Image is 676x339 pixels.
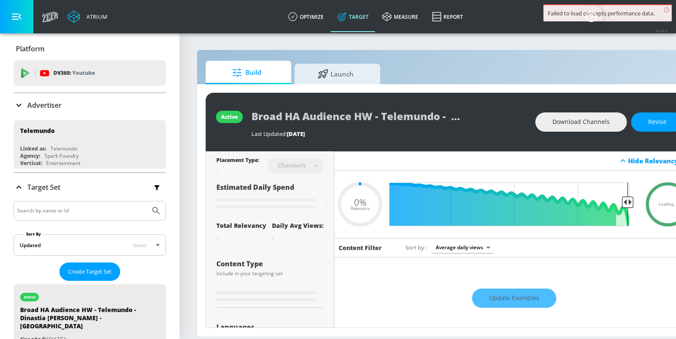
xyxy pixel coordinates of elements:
[50,145,77,152] div: Telemundo
[648,117,667,127] span: Revise
[552,117,610,127] span: Download Channels
[216,183,294,192] span: Estimated Daily Spend
[20,159,42,167] div: Vertical:
[14,120,166,169] div: TelemundoLinked as:TelemundoAgency:Spark FoundryVertical:Entertainment
[46,159,80,167] div: Entertainment
[133,242,147,249] span: latest
[68,267,112,277] span: Create Target Set
[216,260,324,267] div: Content Type
[394,183,634,226] input: Final Threshold
[664,7,670,13] span: ×
[303,64,368,84] span: Launch
[251,130,527,138] div: Last Updated:
[59,262,120,281] button: Create Target Set
[214,62,279,83] span: Build
[14,173,166,201] div: Target Set
[24,295,35,299] div: active
[216,271,324,276] div: Include in your targeting set
[216,156,259,165] div: Placement Type:
[68,10,107,23] a: Atrium
[24,231,43,237] label: Sort By
[20,127,55,135] div: Telemundo
[272,221,324,230] div: Daily Avg Views:
[83,13,107,21] div: Atrium
[221,113,238,121] div: active
[281,1,331,32] a: optimize
[20,306,140,334] div: Broad HA Audience HW - Telemundo - Dinastia [PERSON_NAME] - [GEOGRAPHIC_DATA]
[354,198,366,206] span: 0%
[53,68,95,78] p: DV360:
[331,1,375,32] a: Target
[17,205,147,216] input: Search by name or Id
[216,221,266,230] div: Total Relevancy
[44,152,79,159] div: Spark Foundry
[14,60,166,86] div: DV360: Youtube
[216,183,324,211] div: Estimated Daily Spend
[535,112,627,132] button: Download Channels
[72,68,95,77] p: Youtube
[425,1,470,32] a: Report
[20,152,40,159] div: Agency:
[655,28,667,33] span: v 4.28.0
[548,9,667,17] div: Failed to load concepts performance data.
[27,183,60,192] p: Target Set
[14,93,166,117] div: Advertiser
[14,37,166,61] div: Platform
[216,324,324,330] div: Languages
[431,242,493,253] div: Average daily views
[273,162,310,169] div: Channels
[405,244,427,251] span: Sort by
[20,242,41,249] div: Updated
[351,206,369,211] span: Relevance
[375,1,425,32] a: measure
[16,44,44,53] p: Platform
[339,244,382,252] h6: Content Filter
[579,4,603,28] button: Open Resource Center
[20,145,46,152] div: Linked as:
[27,100,62,110] p: Advertiser
[287,130,305,138] span: [DATE]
